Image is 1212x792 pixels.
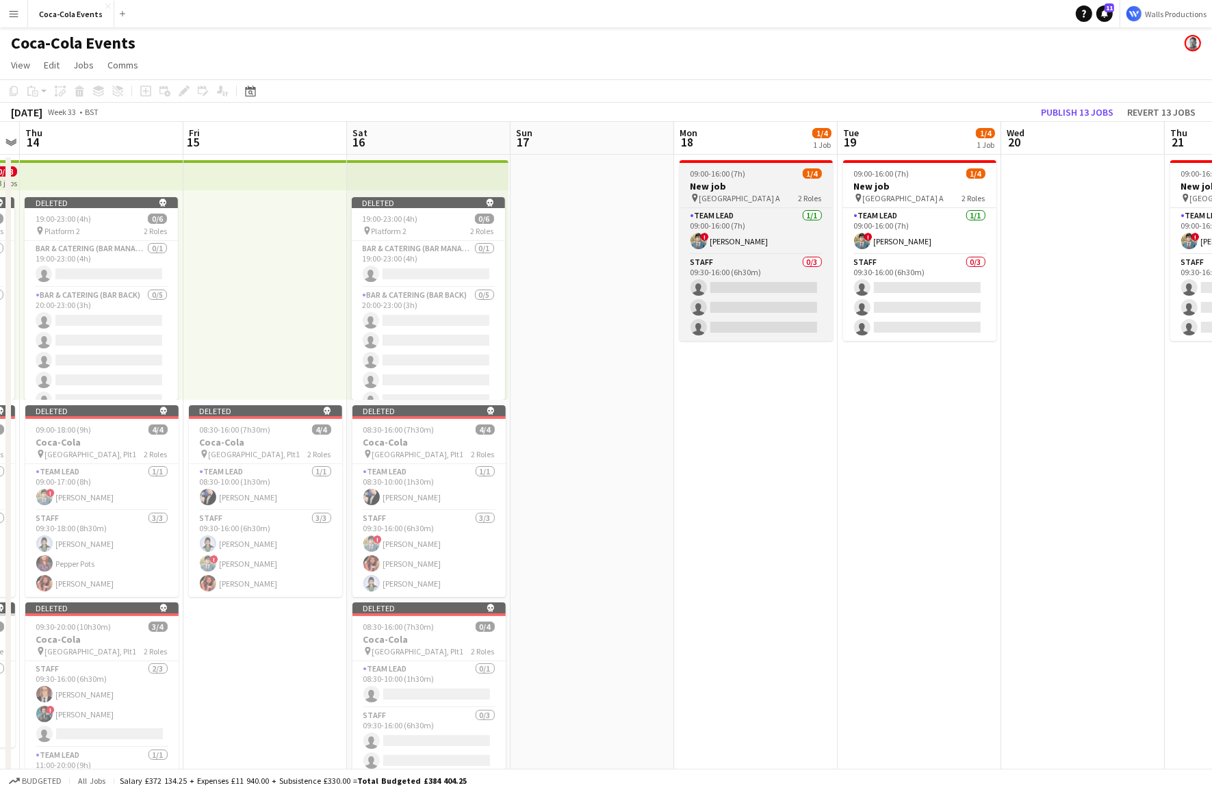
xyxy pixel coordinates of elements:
span: 09:00-16:00 (7h) [854,168,910,179]
app-card-role: Bar & Catering (Bar Manager)0/119:00-23:00 (4h) [352,241,505,288]
span: 0/6 [148,214,167,224]
app-card-role: Staff2/309:30-16:00 (6h30m)[PERSON_NAME]![PERSON_NAME] [25,661,179,748]
app-card-role: Staff3/309:30-16:00 (6h30m)![PERSON_NAME][PERSON_NAME][PERSON_NAME] [352,511,506,597]
h1: Coca-Cola Events [11,33,136,53]
app-card-role: Staff0/309:30-16:00 (6h30m) [680,255,833,341]
span: [GEOGRAPHIC_DATA] A [863,193,944,203]
span: Fri [189,127,200,139]
div: 1 Job [977,140,994,150]
span: 11 [1105,3,1114,12]
span: Thu [25,127,42,139]
app-card-role: Team Lead1/108:30-10:00 (1h30m)[PERSON_NAME] [352,464,506,511]
app-job-card: Deleted 19:00-23:00 (4h)0/6 Platform 22 RolesBar & Catering (Bar Manager)0/119:00-23:00 (4h) Bar ... [25,197,178,400]
h3: Coca-Cola [25,436,179,448]
span: 16 [350,134,368,150]
div: BST [85,107,99,117]
div: Deleted [25,405,179,416]
div: Deleted [189,405,342,416]
h3: Coca-Cola [352,633,506,646]
app-card-role: Team Lead1/108:30-10:00 (1h30m)[PERSON_NAME] [189,464,342,511]
h3: Coca-Cola [25,633,179,646]
span: 08:30-16:00 (7h30m) [363,424,435,435]
div: [DATE] [11,105,42,119]
span: ! [374,535,382,544]
app-card-role: Team Lead1/109:00-16:00 (7h)![PERSON_NAME] [680,208,833,255]
span: 4/4 [149,424,168,435]
span: ! [47,706,55,714]
span: 21 [1168,134,1187,150]
span: 1/4 [803,168,822,179]
span: 0/4 [476,622,495,632]
div: Deleted [352,405,506,416]
div: Deleted [25,197,178,208]
app-card-role: Team Lead0/108:30-10:00 (1h30m) [352,661,506,708]
app-card-role: Team Lead1/109:00-17:00 (8h)![PERSON_NAME] [25,464,179,511]
a: Jobs [68,56,99,74]
span: 2 Roles [144,226,167,236]
button: Budgeted [7,774,64,789]
span: 19:00-23:00 (4h) [36,214,91,224]
span: 2 Roles [144,449,168,459]
h3: New job [843,180,996,192]
a: Comms [102,56,144,74]
button: Revert 13 jobs [1122,103,1201,121]
div: 1 Job [813,140,831,150]
span: 0/6 [475,214,494,224]
app-job-card: Deleted 19:00-23:00 (4h)0/6 Platform 22 RolesBar & Catering (Bar Manager)0/119:00-23:00 (4h) Bar ... [352,197,505,400]
span: [GEOGRAPHIC_DATA], Plt1 [372,646,464,656]
span: [GEOGRAPHIC_DATA], Plt1 [209,449,300,459]
span: Thu [1170,127,1187,139]
span: 2 Roles [799,193,822,203]
span: 2 Roles [472,646,495,656]
span: ! [701,233,709,241]
span: Platform 2 [372,226,407,236]
span: 1/4 [976,128,995,138]
span: 1/4 [966,168,985,179]
span: 18 [678,134,697,150]
span: View [11,59,30,71]
span: 14 [23,134,42,150]
span: ! [864,233,873,241]
app-card-role: Staff0/309:30-16:00 (6h30m) [843,255,996,341]
a: 11 [1096,5,1113,22]
img: Logo [1126,5,1142,22]
span: ! [47,489,55,497]
span: 09:30-20:00 (10h30m) [36,622,112,632]
app-job-card: Deleted 08:30-16:00 (7h30m)4/4Coca-Cola [GEOGRAPHIC_DATA], Plt12 RolesTeam Lead1/108:30-10:00 (1h... [352,405,506,597]
span: All jobs [75,776,108,786]
span: 2 Roles [144,646,168,656]
span: Wed [1007,127,1024,139]
span: Budgeted [22,776,62,786]
span: 20 [1005,134,1024,150]
app-user-avatar: Mark Walls [1185,35,1201,51]
div: Deleted [352,602,506,613]
span: 19:00-23:00 (4h) [363,214,418,224]
span: 09:00-16:00 (7h) [691,168,746,179]
div: 09:00-16:00 (7h)1/4New job [GEOGRAPHIC_DATA] A2 RolesTeam Lead1/109:00-16:00 (7h)![PERSON_NAME]St... [843,160,996,341]
a: Edit [38,56,65,74]
span: 08:30-16:00 (7h30m) [200,424,271,435]
app-job-card: Deleted 09:00-18:00 (9h)4/4Coca-Cola [GEOGRAPHIC_DATA], Plt12 RolesTeam Lead1/109:00-17:00 (8h)![... [25,405,179,597]
span: Walls Productions [1145,9,1207,19]
app-card-role: Bar & Catering (Bar Back)0/520:00-23:00 (3h) [25,288,178,413]
app-card-role: Staff3/309:30-18:00 (8h30m)[PERSON_NAME]Pepper Pots[PERSON_NAME] [25,511,179,597]
app-card-role: Bar & Catering (Bar Back)0/520:00-23:00 (3h) [352,288,505,413]
app-job-card: 09:00-16:00 (7h)1/4New job [GEOGRAPHIC_DATA] A2 RolesTeam Lead1/109:00-16:00 (7h)![PERSON_NAME]St... [680,160,833,341]
h3: New job [680,180,833,192]
h3: Coca-Cola [352,436,506,448]
span: 4/4 [312,424,331,435]
span: 19 [841,134,859,150]
span: [GEOGRAPHIC_DATA], Plt1 [372,449,464,459]
button: Publish 13 jobs [1035,103,1119,121]
span: Jobs [73,59,94,71]
span: 2 Roles [471,226,494,236]
span: 1/4 [812,128,831,138]
span: [GEOGRAPHIC_DATA], Plt1 [45,646,137,656]
div: Deleted [352,197,505,208]
app-card-role: Bar & Catering (Bar Manager)0/119:00-23:00 (4h) [25,241,178,288]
